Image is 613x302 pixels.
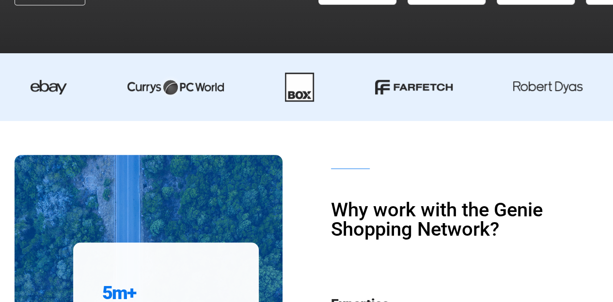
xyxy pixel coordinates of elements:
[331,200,599,239] h1: Why work with the Genie Shopping Network?
[31,80,67,94] img: ebay-dark
[375,80,453,94] img: farfetch-01
[285,73,314,102] img: Box-01
[513,81,582,93] img: robert dyas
